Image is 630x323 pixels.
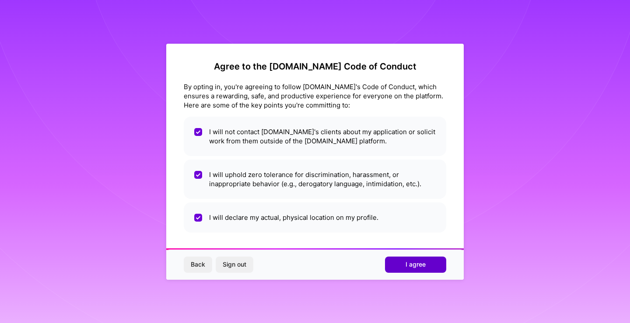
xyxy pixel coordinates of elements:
[184,160,446,199] li: I will uphold zero tolerance for discrimination, harassment, or inappropriate behavior (e.g., der...
[184,202,446,233] li: I will declare my actual, physical location on my profile.
[191,260,205,269] span: Back
[184,117,446,156] li: I will not contact [DOMAIN_NAME]'s clients about my application or solicit work from them outside...
[216,257,253,272] button: Sign out
[385,257,446,272] button: I agree
[184,257,212,272] button: Back
[406,260,426,269] span: I agree
[223,260,246,269] span: Sign out
[184,82,446,110] div: By opting in, you're agreeing to follow [DOMAIN_NAME]'s Code of Conduct, which ensures a rewardin...
[184,61,446,72] h2: Agree to the [DOMAIN_NAME] Code of Conduct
